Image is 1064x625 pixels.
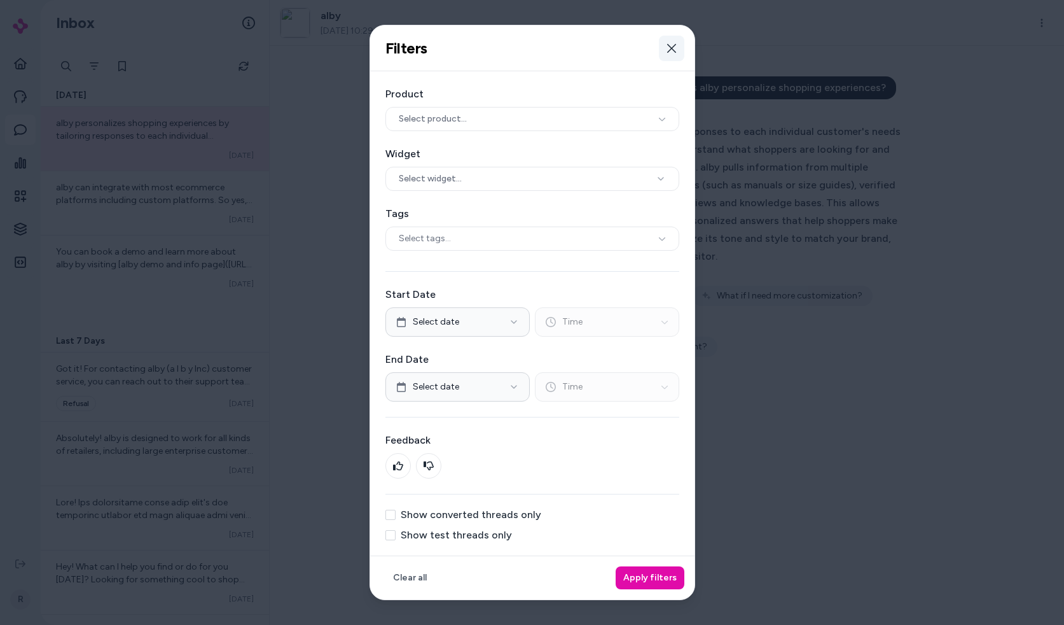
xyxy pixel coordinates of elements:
span: Select date [413,381,459,393]
span: Select tags... [399,232,451,245]
button: Apply filters [616,566,684,589]
h2: Filters [385,39,427,58]
label: Tags [385,206,679,221]
label: End Date [385,352,679,367]
label: Widget [385,146,679,162]
span: Select date [413,316,459,328]
label: Show converted threads only [401,510,541,520]
label: Show test threads only [401,530,512,540]
label: Feedback [385,433,679,448]
button: Select date [385,307,530,337]
label: Start Date [385,287,679,302]
label: Product [385,87,679,102]
button: Clear all [385,566,434,589]
span: Select product... [399,113,467,125]
button: Select date [385,372,530,402]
